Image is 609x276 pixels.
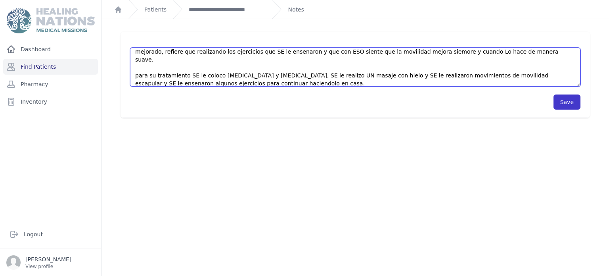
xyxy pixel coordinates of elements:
a: Logout [6,226,95,242]
a: [PERSON_NAME] View profile [6,255,95,270]
a: Pharmacy [3,76,98,92]
a: Dashboard [3,41,98,57]
p: View profile [25,263,71,270]
a: Patients [144,6,167,14]
p: [PERSON_NAME] [25,255,71,263]
a: Inventory [3,94,98,110]
a: Notes [288,6,304,14]
a: Find Patients [3,59,98,75]
img: Medical Missions EMR [6,8,94,33]
button: Save [553,95,580,110]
